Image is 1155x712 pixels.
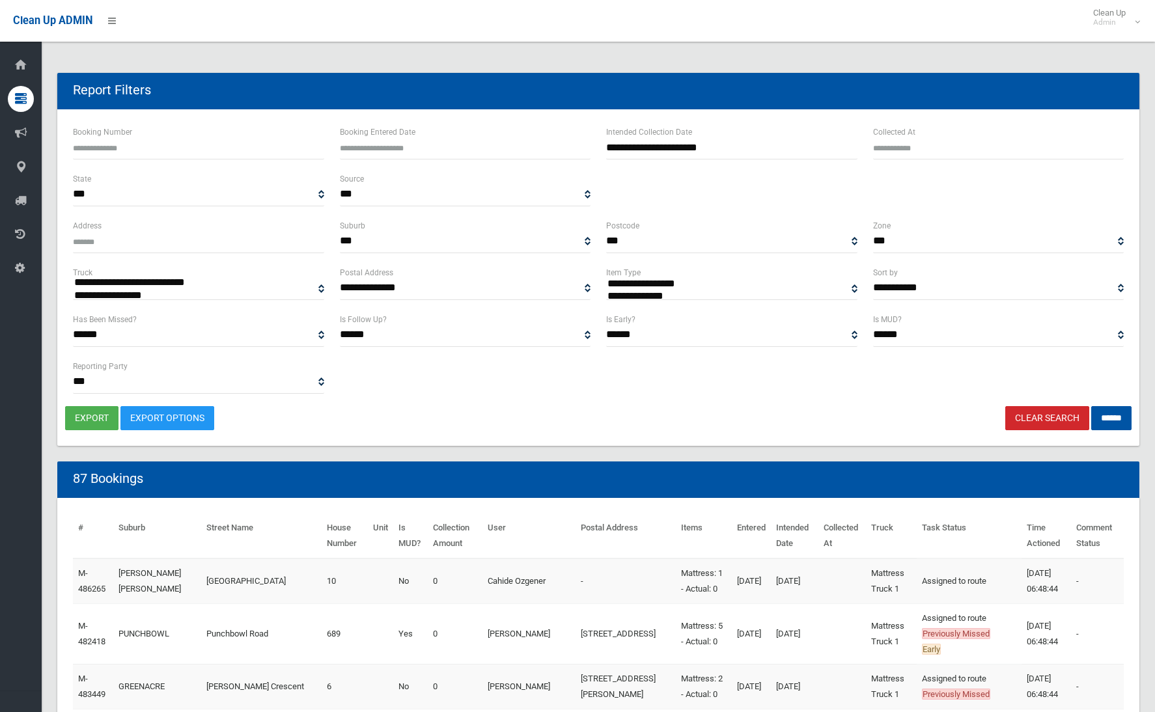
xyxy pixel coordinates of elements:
td: [DATE] [732,558,771,604]
th: Street Name [201,513,321,558]
a: M-482418 [78,621,105,646]
header: 87 Bookings [57,466,159,491]
td: [PERSON_NAME] [482,603,576,664]
td: [STREET_ADDRESS][PERSON_NAME] [576,664,676,709]
td: [PERSON_NAME] [482,664,576,709]
th: House Number [322,513,369,558]
span: Previously Missed [922,689,990,700]
td: 689 [322,603,369,664]
td: [DATE] [771,664,818,709]
button: export [65,406,118,430]
span: Early [922,644,941,655]
td: Assigned to route [917,664,1022,709]
a: M-483449 [78,674,105,699]
header: Report Filters [57,77,167,103]
th: Postal Address [576,513,676,558]
td: Mattress Truck 1 [866,664,917,709]
td: Punchbowl Road [201,603,321,664]
td: [DATE] [771,558,818,604]
th: User [482,513,576,558]
td: - [1071,603,1124,664]
td: Yes [393,603,428,664]
td: Mattress: 5 - Actual: 0 [676,603,732,664]
label: Booking Number [73,125,132,139]
th: Time Actioned [1022,513,1071,558]
td: PUNCHBOWL [113,603,202,664]
th: Suburb [113,513,202,558]
td: [DATE] [771,603,818,664]
label: Intended Collection Date [606,125,692,139]
th: Task Status [917,513,1022,558]
td: [DATE] [732,664,771,709]
td: - [1071,664,1124,709]
td: 10 [322,558,369,604]
td: - [1071,558,1124,604]
th: Intended Date [771,513,818,558]
span: Clean Up ADMIN [13,14,92,27]
td: - [576,558,676,604]
td: [DATE] [732,603,771,664]
td: Cahide Ozgener [482,558,576,604]
td: Assigned to route [917,603,1022,664]
small: Admin [1093,18,1126,27]
td: Mattress: 1 - Actual: 0 [676,558,732,604]
span: Clean Up [1087,8,1139,27]
td: Mattress: 2 - Actual: 0 [676,664,732,709]
td: No [393,558,428,604]
td: [PERSON_NAME] [PERSON_NAME] [113,558,202,604]
label: Booking Entered Date [340,125,415,139]
label: Truck [73,266,92,280]
td: No [393,664,428,709]
th: Entered [732,513,771,558]
th: Truck [866,513,917,558]
a: M-486265 [78,568,105,594]
td: 0 [428,664,482,709]
td: 0 [428,558,482,604]
td: GREENACRE [113,664,202,709]
td: [GEOGRAPHIC_DATA] [201,558,321,604]
th: Is MUD? [393,513,428,558]
span: Previously Missed [922,628,990,639]
th: Comment Status [1071,513,1124,558]
label: Item Type [606,266,641,280]
a: Clear Search [1005,406,1089,430]
td: Mattress Truck 1 [866,558,917,604]
td: [PERSON_NAME] Crescent [201,664,321,709]
label: Collected At [873,125,915,139]
a: Export Options [120,406,214,430]
th: Collection Amount [428,513,482,558]
td: 6 [322,664,369,709]
th: Collected At [818,513,866,558]
th: # [73,513,113,558]
td: Mattress Truck 1 [866,603,917,664]
th: Unit [368,513,393,558]
label: Address [73,219,102,233]
td: [DATE] 06:48:44 [1022,558,1071,604]
td: [STREET_ADDRESS] [576,603,676,664]
td: [DATE] 06:48:44 [1022,664,1071,709]
td: Assigned to route [917,558,1022,604]
td: 0 [428,603,482,664]
th: Items [676,513,732,558]
td: [DATE] 06:48:44 [1022,603,1071,664]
